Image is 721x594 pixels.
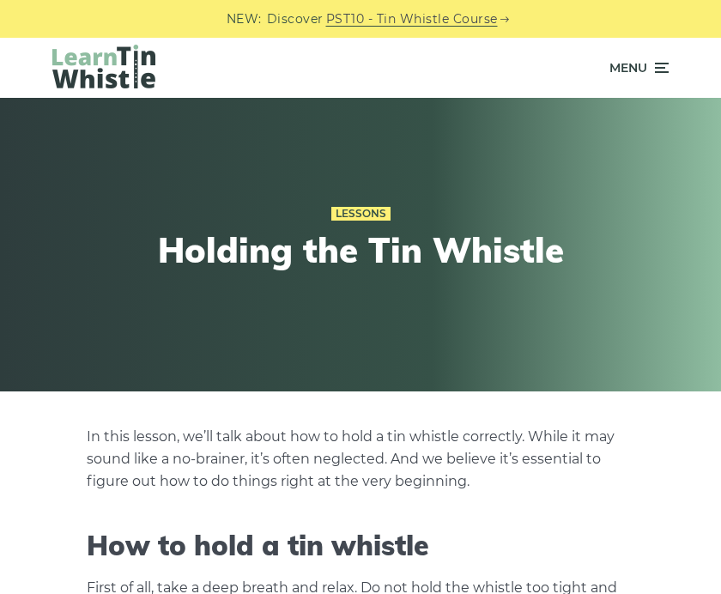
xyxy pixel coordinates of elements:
p: In this lesson, we’ll talk about how to hold a tin whistle correctly. While it may sound like a n... [87,426,634,493]
h2: How to hold a tin whistle [87,529,634,561]
span: Menu [609,46,647,89]
a: Lessons [331,207,391,221]
h1: Holding the Tin Whistle [129,229,592,270]
img: LearnTinWhistle.com [52,45,155,88]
